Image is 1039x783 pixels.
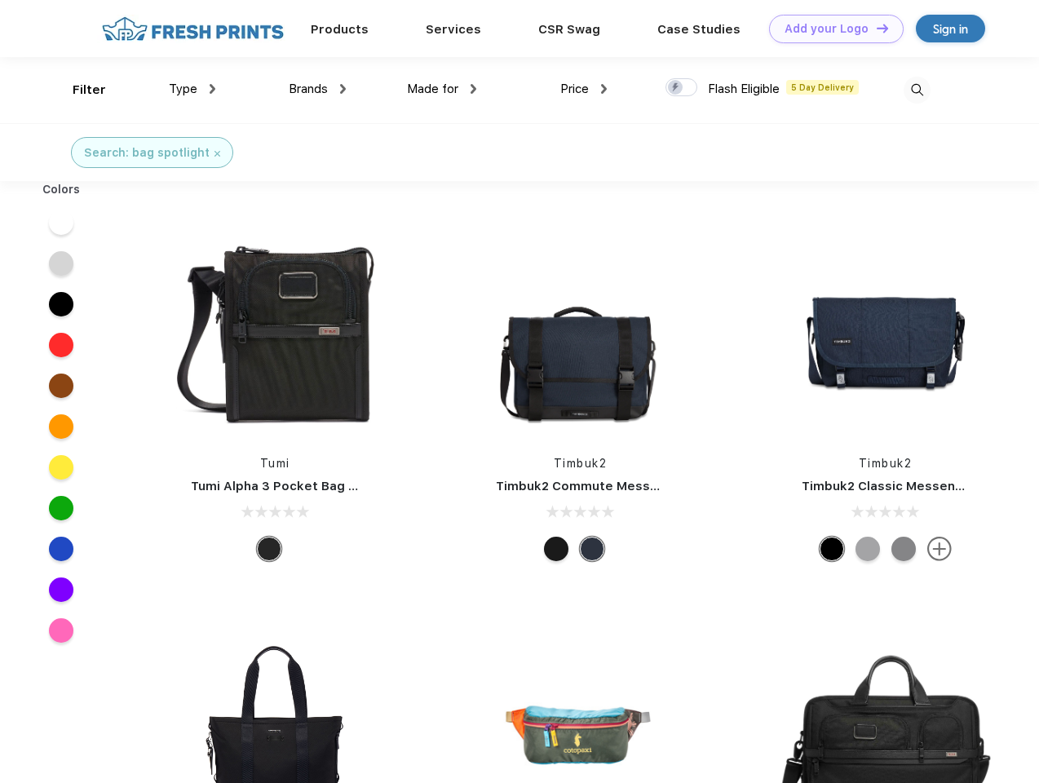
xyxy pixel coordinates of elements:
div: Filter [73,81,106,100]
img: func=resize&h=266 [777,222,994,439]
img: desktop_search.svg [904,77,931,104]
span: 5 Day Delivery [786,80,859,95]
div: Sign in [933,20,968,38]
img: more.svg [927,537,952,561]
a: Timbuk2 [554,457,608,470]
span: Flash Eligible [708,82,780,96]
div: Eco Gunmetal [891,537,916,561]
span: Price [560,82,589,96]
img: dropdown.png [471,84,476,94]
a: Tumi [260,457,290,470]
img: dropdown.png [210,84,215,94]
div: Eco Black [820,537,844,561]
span: Brands [289,82,328,96]
a: Sign in [916,15,985,42]
div: Eco Nautical [580,537,604,561]
a: Tumi Alpha 3 Pocket Bag Small [191,479,382,493]
div: Colors [30,181,93,198]
span: Made for [407,82,458,96]
img: fo%20logo%202.webp [97,15,289,43]
div: Eco Black [544,537,568,561]
a: Timbuk2 Commute Messenger Bag [496,479,714,493]
div: Search: bag spotlight [84,144,210,161]
img: filter_cancel.svg [214,151,220,157]
img: func=resize&h=266 [166,222,383,439]
img: func=resize&h=266 [471,222,688,439]
div: Add your Logo [785,22,869,36]
a: Timbuk2 [859,457,913,470]
img: dropdown.png [601,84,607,94]
div: Eco Rind Pop [856,537,880,561]
a: Timbuk2 Classic Messenger Bag [802,479,1004,493]
img: dropdown.png [340,84,346,94]
span: Type [169,82,197,96]
img: DT [877,24,888,33]
div: Black [257,537,281,561]
a: Products [311,22,369,37]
